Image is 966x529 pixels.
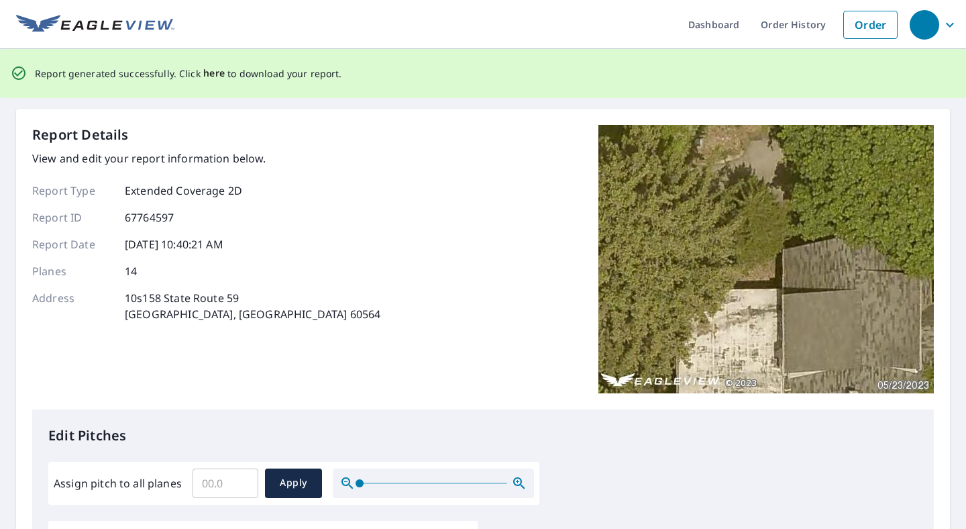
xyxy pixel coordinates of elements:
p: Extended Coverage 2D [125,183,242,199]
img: Top image [598,125,934,393]
p: Address [32,290,113,322]
button: Apply [265,469,322,498]
button: here [203,65,225,82]
p: [DATE] 10:40:21 AM [125,236,223,252]
p: Edit Pitches [48,426,918,446]
p: Report Date [32,236,113,252]
span: Apply [276,475,311,491]
p: 14 [125,263,137,279]
p: Planes [32,263,113,279]
p: View and edit your report information below. [32,150,380,166]
a: Order [843,11,898,39]
img: EV Logo [16,15,174,35]
p: Report Details [32,125,129,145]
p: Report generated successfully. Click to download your report. [35,65,342,82]
input: 00.0 [193,465,258,502]
p: 67764597 [125,209,174,226]
p: 10s158 State Route 59 [GEOGRAPHIC_DATA], [GEOGRAPHIC_DATA] 60564 [125,290,380,322]
p: Report Type [32,183,113,199]
label: Assign pitch to all planes [54,475,182,491]
p: Report ID [32,209,113,226]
